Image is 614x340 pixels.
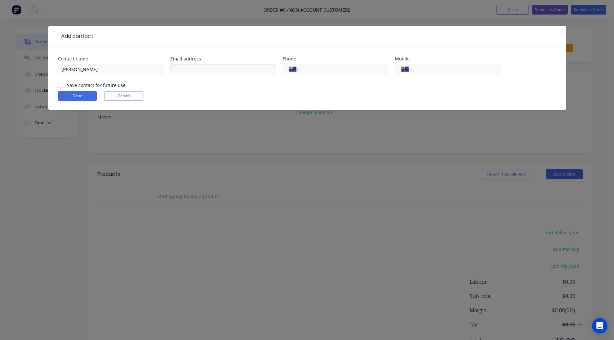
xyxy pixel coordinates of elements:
[283,57,388,61] div: Phone
[67,82,126,89] label: Save contact for future use
[105,91,143,101] button: Cancel
[395,57,501,61] div: Mobile
[592,318,608,334] div: Open Intercom Messenger
[58,32,93,40] div: Add contact
[170,57,276,61] div: Email address
[58,91,97,101] button: Done
[58,57,164,61] div: Contact name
